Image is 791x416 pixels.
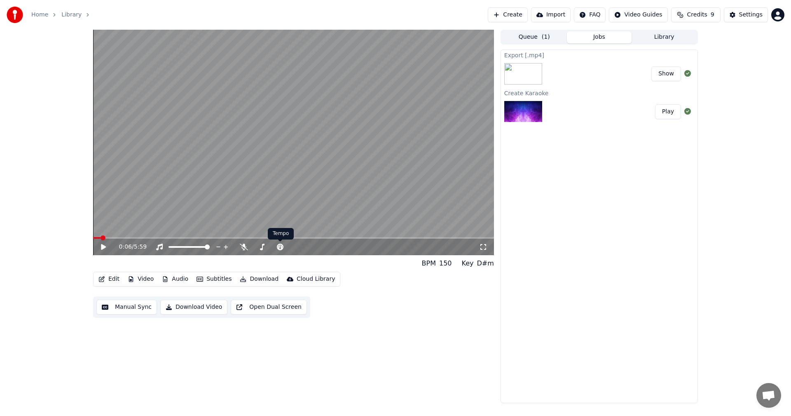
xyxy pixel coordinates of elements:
div: D#m [477,259,494,268]
div: Tempo [268,228,294,240]
a: Home [31,11,48,19]
nav: breadcrumb [31,11,95,19]
a: Library [61,11,82,19]
button: Manual Sync [96,300,157,315]
div: 150 [439,259,452,268]
button: Credits9 [671,7,721,22]
button: Show [651,66,681,81]
img: youka [7,7,23,23]
div: / [119,243,139,251]
button: Open Dual Screen [231,300,307,315]
button: FAQ [574,7,606,22]
div: Settings [739,11,763,19]
button: Download Video [160,300,227,315]
button: Download [236,273,282,285]
button: Queue [502,31,567,43]
button: Subtitles [193,273,235,285]
button: Video Guides [609,7,667,22]
button: Play [655,104,681,119]
button: Library [632,31,697,43]
div: BPM [422,259,436,268]
button: Jobs [567,31,632,43]
button: Video [124,273,157,285]
button: Edit [95,273,123,285]
span: 5:59 [134,243,147,251]
span: ( 1 ) [542,33,550,41]
div: Cloud Library [297,275,335,283]
button: Create [488,7,528,22]
button: Settings [724,7,768,22]
div: Export [.mp4] [501,50,697,60]
button: Import [531,7,571,22]
span: 9 [711,11,714,19]
div: Key [462,259,474,268]
span: 0:06 [119,243,132,251]
div: Create Karaoke [501,88,697,98]
span: Credits [687,11,707,19]
button: Audio [159,273,192,285]
div: Open chat [756,383,781,408]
